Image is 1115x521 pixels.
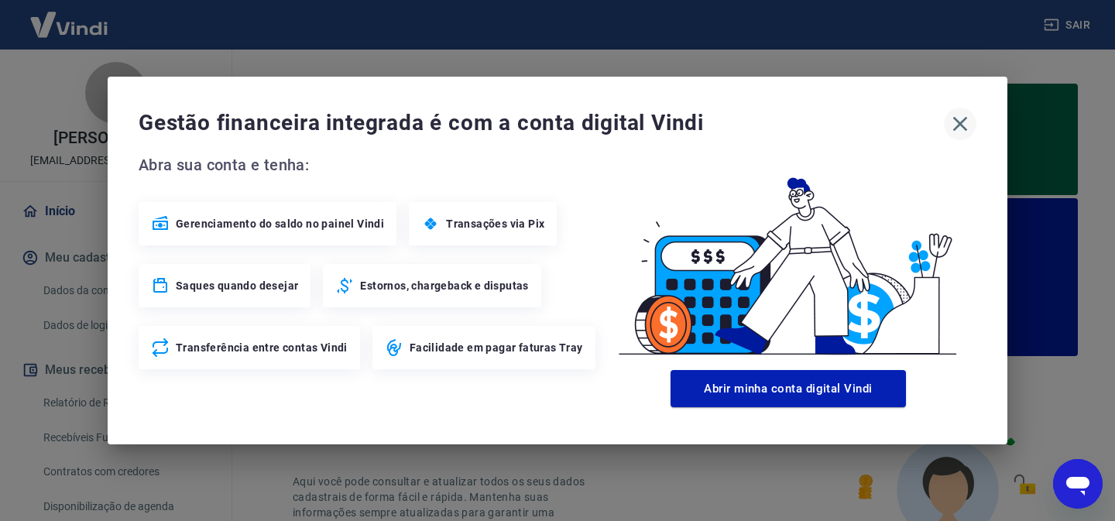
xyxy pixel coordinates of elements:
[176,340,348,355] span: Transferência entre contas Vindi
[360,278,528,293] span: Estornos, chargeback e disputas
[446,216,544,231] span: Transações via Pix
[1053,459,1103,509] iframe: Botão para abrir a janela de mensagens
[176,216,384,231] span: Gerenciamento do saldo no painel Vindi
[139,153,600,177] span: Abra sua conta e tenha:
[671,370,906,407] button: Abrir minha conta digital Vindi
[600,153,976,364] img: Good Billing
[176,278,298,293] span: Saques quando desejar
[410,340,583,355] span: Facilidade em pagar faturas Tray
[139,108,944,139] span: Gestão financeira integrada é com a conta digital Vindi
